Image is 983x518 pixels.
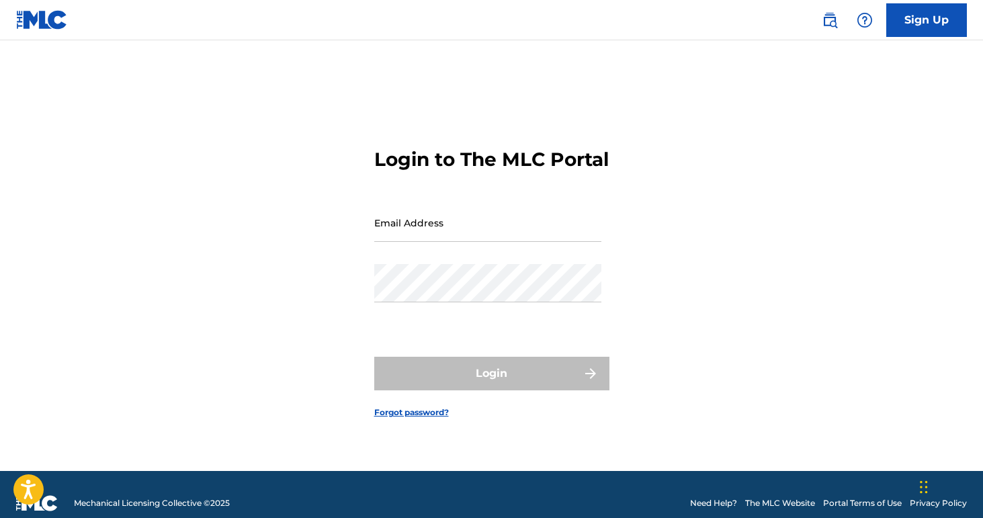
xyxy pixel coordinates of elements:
a: Need Help? [690,497,737,509]
img: MLC Logo [16,10,68,30]
h3: Login to The MLC Portal [374,148,609,171]
div: Help [851,7,878,34]
a: Privacy Policy [910,497,967,509]
img: search [822,12,838,28]
a: The MLC Website [745,497,815,509]
div: Drag [920,467,928,507]
a: Portal Terms of Use [823,497,902,509]
a: Forgot password? [374,406,449,419]
img: logo [16,495,58,511]
span: Mechanical Licensing Collective © 2025 [74,497,230,509]
a: Public Search [816,7,843,34]
img: help [857,12,873,28]
iframe: Chat Widget [916,454,983,518]
a: Sign Up [886,3,967,37]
